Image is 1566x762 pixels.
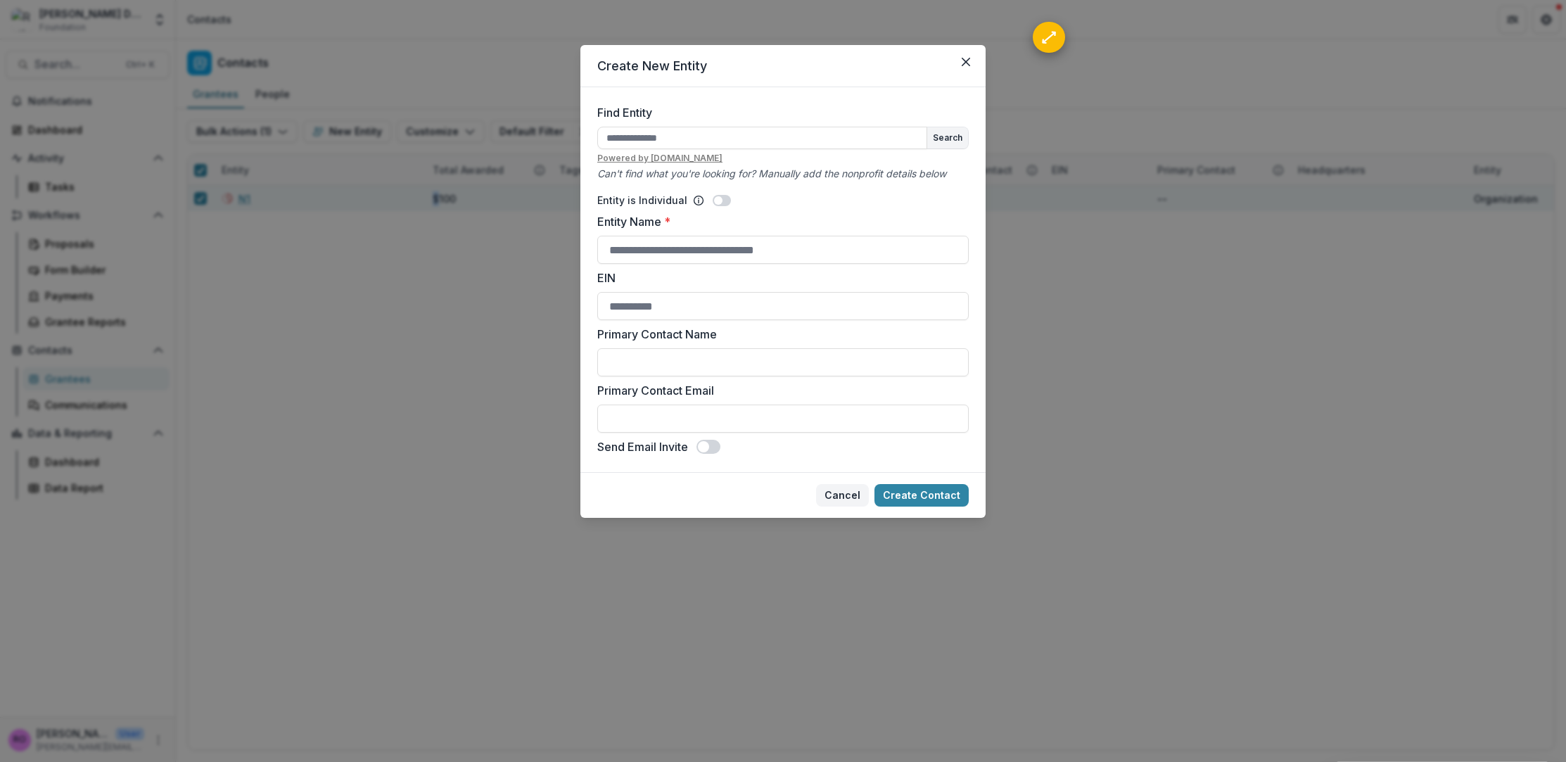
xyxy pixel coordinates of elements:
i: Can't find what you're looking for? Manually add the nonprofit details below [597,167,946,179]
u: Powered by [597,152,969,165]
button: Create Contact [874,484,969,507]
label: Primary Contact Name [597,326,960,343]
button: Cancel [816,484,869,507]
button: Search [927,127,968,148]
a: [DOMAIN_NAME] [651,153,722,163]
header: Create New Entity [580,45,986,87]
label: Send Email Invite [597,438,688,455]
p: Entity is Individual [597,193,687,208]
div: ⟷ [1036,24,1062,50]
label: Primary Contact Email [597,382,960,399]
label: EIN [597,269,960,286]
label: Entity Name [597,213,960,230]
button: Close [955,51,977,73]
label: Find Entity [597,104,960,121]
